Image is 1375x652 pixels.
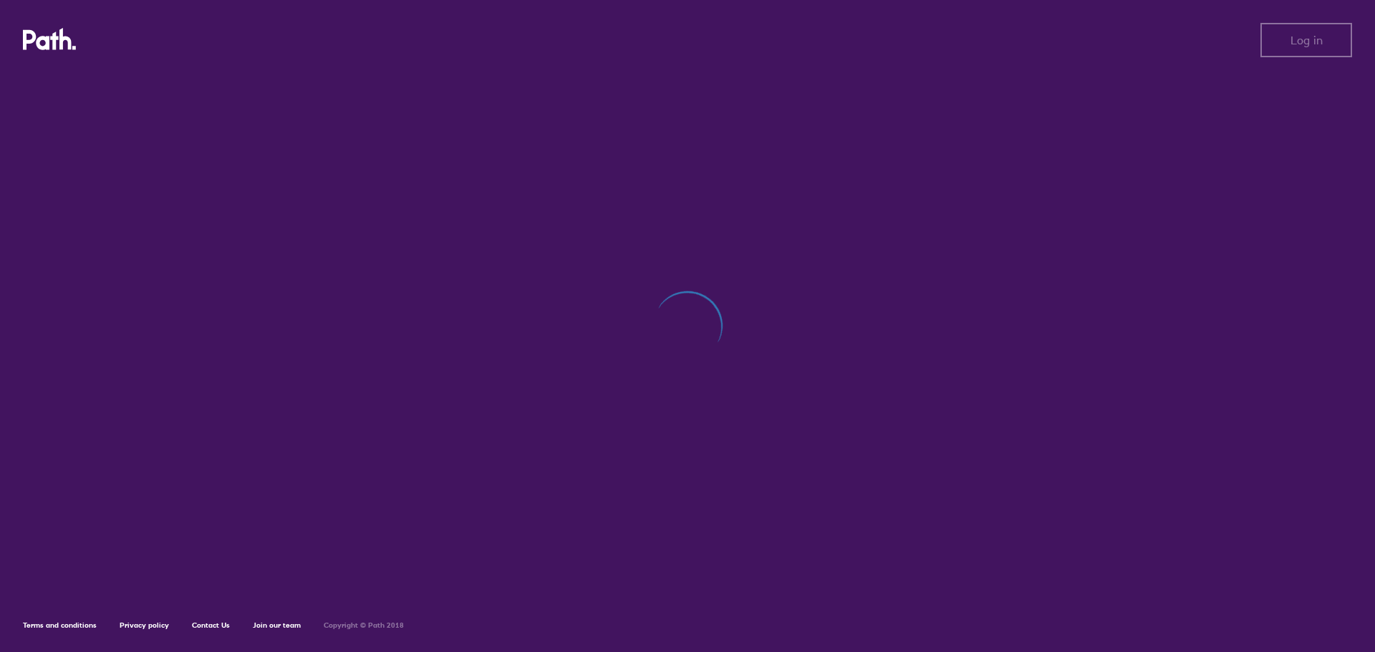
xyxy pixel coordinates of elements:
[192,621,230,630] a: Contact Us
[1290,34,1323,47] span: Log in
[23,621,97,630] a: Terms and conditions
[324,621,404,630] h6: Copyright © Path 2018
[253,621,301,630] a: Join our team
[1260,23,1352,57] button: Log in
[120,621,169,630] a: Privacy policy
